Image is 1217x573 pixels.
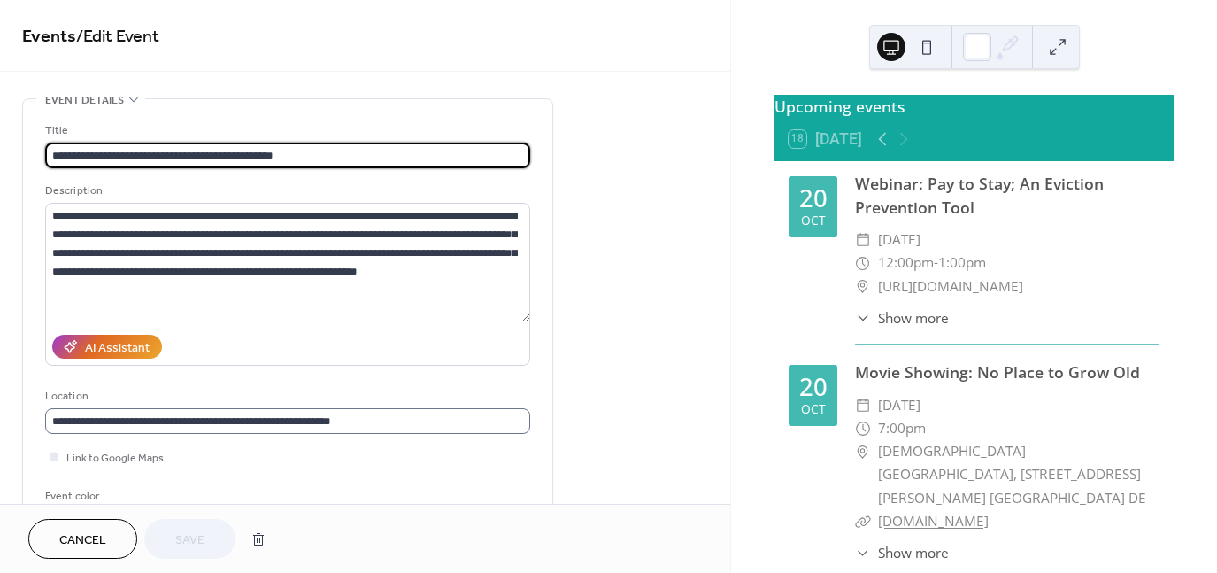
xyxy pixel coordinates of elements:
span: Show more [878,543,949,563]
span: [DATE] [878,394,920,417]
span: / Edit Event [76,19,159,54]
div: 20 [799,186,828,211]
div: Location [45,387,527,406]
div: Oct [801,403,826,415]
span: 7:00pm [878,417,926,440]
button: ​Show more [855,308,949,329]
div: Oct [801,214,826,227]
span: [URL][DOMAIN_NAME] [878,275,1023,298]
div: Webinar: Pay to Stay; An Eviction Prevention Tool [855,172,1159,219]
div: ​ [855,510,871,533]
div: Upcoming events [774,95,1174,118]
span: Cancel [59,531,106,550]
div: 20 [799,375,828,399]
div: AI Assistant [85,339,150,358]
span: Show more [878,308,949,329]
span: Event details [45,91,124,110]
div: ​ [855,440,871,463]
div: ​ [855,417,871,440]
button: ​Show more [855,543,949,563]
div: ​ [855,394,871,417]
div: ​ [855,543,871,563]
div: Title [45,121,527,140]
span: 12:00pm [878,252,934,275]
div: ​ [855,275,871,298]
span: - [934,252,938,275]
a: [DOMAIN_NAME] [878,512,989,530]
button: AI Assistant [52,335,162,359]
div: ​ [855,308,871,329]
span: [DEMOGRAPHIC_DATA][GEOGRAPHIC_DATA], [STREET_ADDRESS][PERSON_NAME] [GEOGRAPHIC_DATA] DE [878,440,1159,510]
span: Link to Google Maps [66,449,164,468]
span: [DATE] [878,228,920,252]
div: Event color [45,487,178,506]
div: Description [45,182,527,200]
div: ​ [855,228,871,252]
div: ​ [855,252,871,275]
span: 1:00pm [938,252,986,275]
button: Cancel [28,519,137,559]
a: Events [22,19,76,54]
a: Movie Showing: No Place to Grow Old [855,361,1140,383]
